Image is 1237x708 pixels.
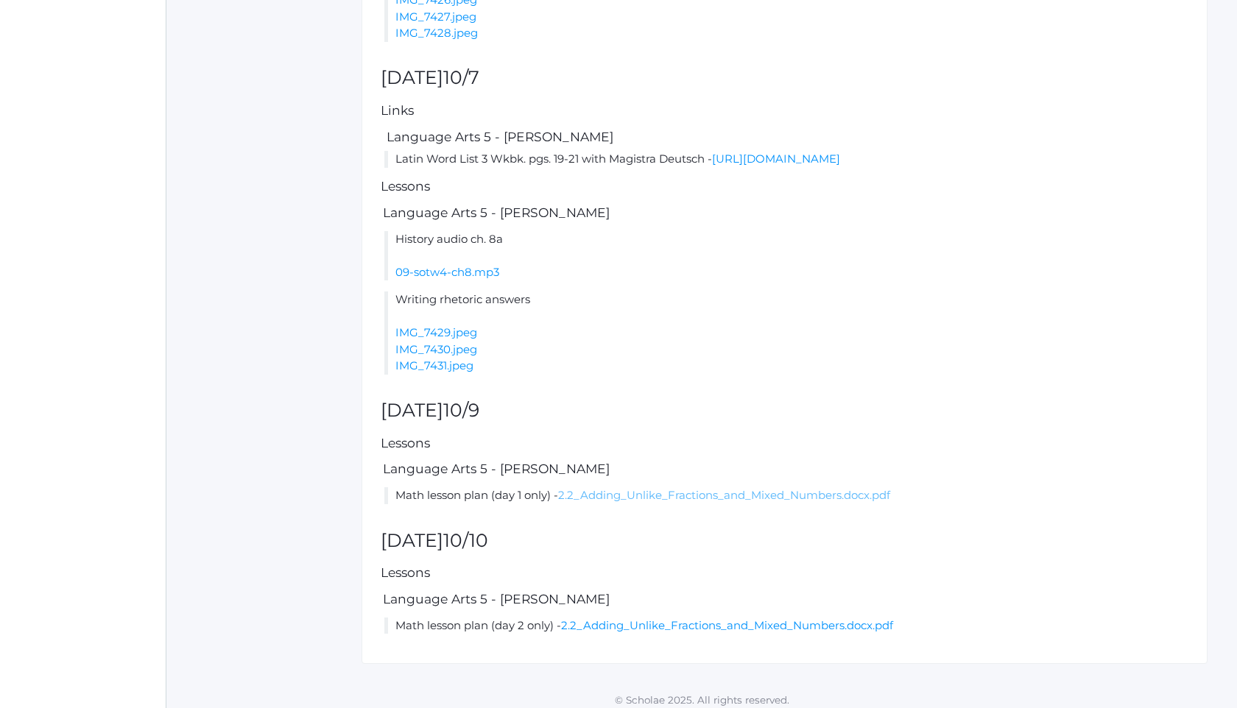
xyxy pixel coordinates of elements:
[395,342,477,356] a: IMG_7430.jpeg
[381,462,1188,476] h5: Language Arts 5 - [PERSON_NAME]
[381,592,1188,606] h5: Language Arts 5 - [PERSON_NAME]
[395,26,478,40] a: IMG_7428.jpeg
[381,400,1188,421] h2: [DATE]
[381,68,1188,88] h2: [DATE]
[384,617,1188,634] li: Math lesson plan (day 2 only) -
[381,566,1188,580] h5: Lessons
[381,104,1188,118] h5: Links
[712,152,840,166] a: [URL][DOMAIN_NAME]
[166,693,1237,707] p: © Scholae 2025. All rights reserved.
[443,529,488,551] span: 10/10
[395,358,473,372] a: IMG_7431.jpeg
[395,325,477,339] a: IMG_7429.jpeg
[561,618,893,632] a: 2.2_Adding_Unlike_Fractions_and_Mixed_Numbers.docx.pdf
[384,487,1188,504] li: Math lesson plan (day 1 only) -
[384,231,1188,281] li: History audio ch. 8a
[384,151,1188,168] li: Latin Word List 3 Wkbk. pgs. 19-21 with Magistra Deutsch -
[395,265,499,279] a: 09-sotw4-ch8.mp3
[443,66,479,88] span: 10/7
[395,10,476,24] a: IMG_7427.jpeg
[381,436,1188,450] h5: Lessons
[381,180,1188,194] h5: Lessons
[384,130,1188,144] h5: Language Arts 5 - [PERSON_NAME]
[381,531,1188,551] h2: [DATE]
[381,206,1188,220] h5: Language Arts 5 - [PERSON_NAME]
[384,291,1188,375] li: Writing rhetoric answers
[558,488,890,502] a: 2.2_Adding_Unlike_Fractions_and_Mixed_Numbers.docx.pdf
[443,399,479,421] span: 10/9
